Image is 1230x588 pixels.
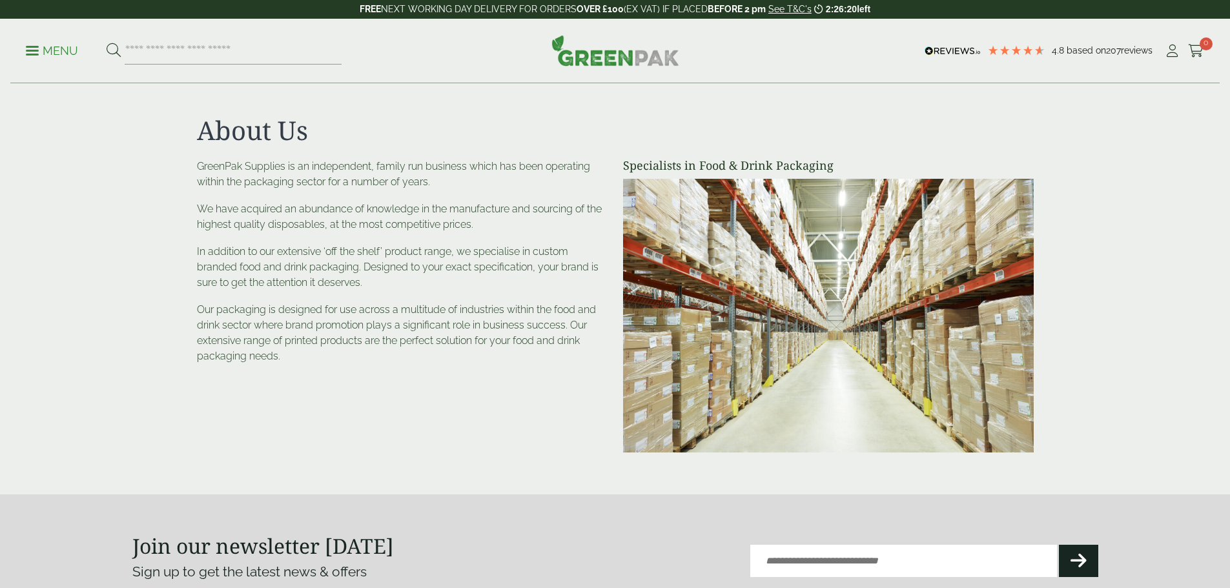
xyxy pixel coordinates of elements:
[623,159,1034,173] h4: Specialists in Food & Drink Packaging
[577,4,624,14] strong: OVER £100
[826,4,857,14] span: 2:26:20
[1052,45,1067,56] span: 4.8
[768,4,812,14] a: See T&C's
[1188,41,1204,61] a: 0
[1188,45,1204,57] i: Cart
[708,4,766,14] strong: BEFORE 2 pm
[26,43,78,59] p: Menu
[197,159,608,190] p: GreenPak Supplies is an independent, family run business which has been operating within the pack...
[197,244,608,290] p: In addition to our extensive ‘off the shelf’ product range, we specialise in custom branded food ...
[197,115,1034,146] h1: About Us
[132,562,567,582] p: Sign up to get the latest news & offers
[360,4,381,14] strong: FREE
[1067,45,1106,56] span: Based on
[197,201,608,232] p: We have acquired an abundance of knowledge in the manufacture and sourcing of the highest quality...
[925,46,981,56] img: REVIEWS.io
[1121,45,1153,56] span: reviews
[197,302,608,364] p: Our packaging is designed for use across a multitude of industries within the food and drink sect...
[987,45,1045,56] div: 4.79 Stars
[26,43,78,56] a: Menu
[857,4,870,14] span: left
[1164,45,1180,57] i: My Account
[1106,45,1121,56] span: 207
[132,532,394,560] strong: Join our newsletter [DATE]
[551,35,679,66] img: GreenPak Supplies
[1200,37,1213,50] span: 0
